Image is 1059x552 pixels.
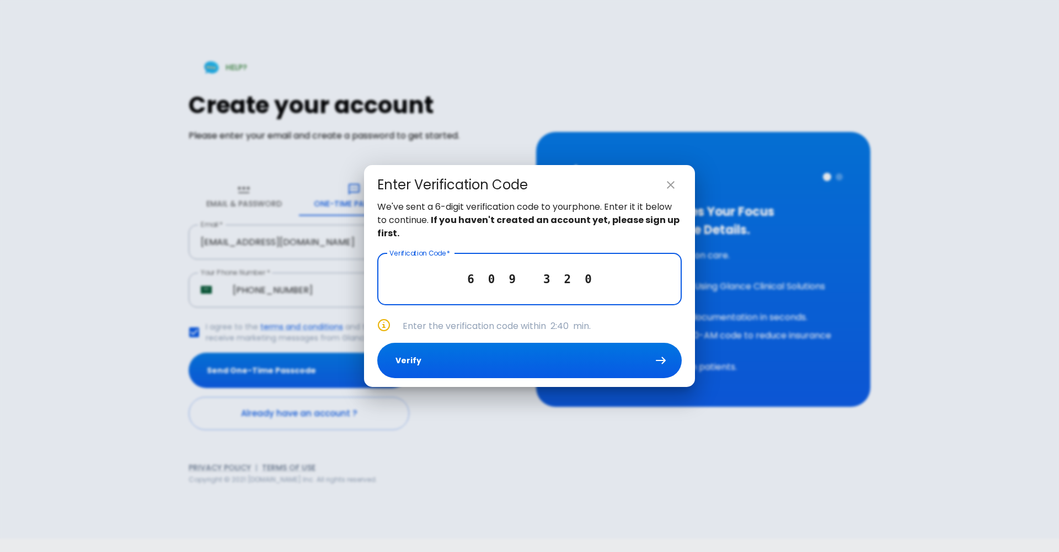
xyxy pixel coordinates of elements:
button: close [660,174,682,196]
strong: If you haven't created an account yet, please sign up first. [377,214,680,240]
span: 2:40 [550,320,569,332]
p: Enter the verification code within min. [403,320,682,333]
div: Enter Verification Code [377,176,528,194]
button: Verify [377,343,682,379]
p: We've sent a 6-digit verification code to your phone . Enter it it below to continue. [377,200,682,240]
